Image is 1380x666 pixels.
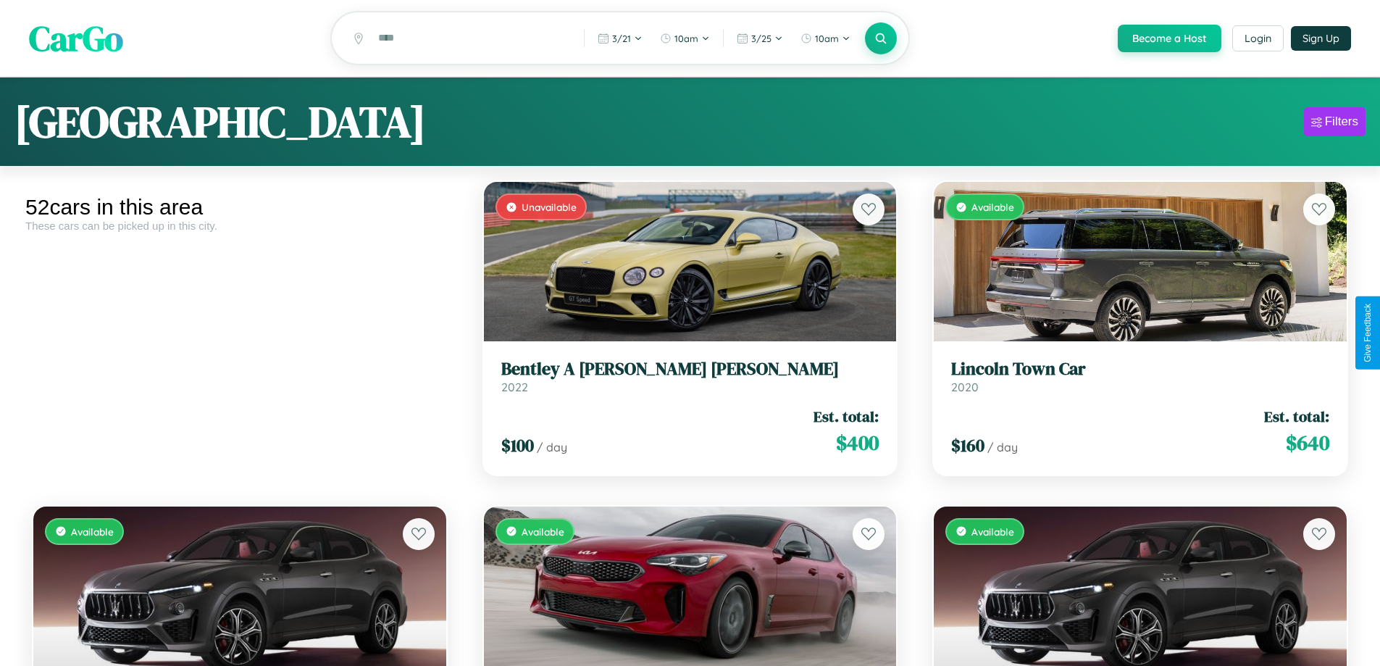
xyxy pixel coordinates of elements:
span: Available [971,525,1014,538]
span: 10am [674,33,698,44]
span: Est. total: [1264,406,1329,427]
span: / day [537,440,567,454]
button: 3/21 [590,27,650,50]
a: Lincoln Town Car2020 [951,359,1329,394]
button: 10am [793,27,858,50]
h3: Bentley A [PERSON_NAME] [PERSON_NAME] [501,359,879,380]
h1: [GEOGRAPHIC_DATA] [14,92,426,151]
span: / day [987,440,1018,454]
span: 2020 [951,380,979,394]
button: Filters [1304,107,1366,136]
span: $ 160 [951,433,984,457]
span: $ 100 [501,433,534,457]
span: Available [522,525,564,538]
h3: Lincoln Town Car [951,359,1329,380]
span: 3 / 21 [612,33,631,44]
a: Bentley A [PERSON_NAME] [PERSON_NAME]2022 [501,359,879,394]
span: 3 / 25 [751,33,771,44]
div: 52 cars in this area [25,195,454,220]
div: Filters [1325,115,1358,129]
div: Give Feedback [1363,304,1373,362]
button: 3/25 [729,27,790,50]
button: 10am [653,27,717,50]
span: $ 640 [1286,428,1329,457]
span: Available [971,201,1014,213]
button: Become a Host [1118,25,1221,52]
span: Unavailable [522,201,577,213]
span: 10am [815,33,839,44]
button: Login [1232,25,1284,51]
div: These cars can be picked up in this city. [25,220,454,232]
span: 2022 [501,380,528,394]
span: Available [71,525,114,538]
span: $ 400 [836,428,879,457]
span: CarGo [29,14,123,62]
span: Est. total: [814,406,879,427]
button: Sign Up [1291,26,1351,51]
